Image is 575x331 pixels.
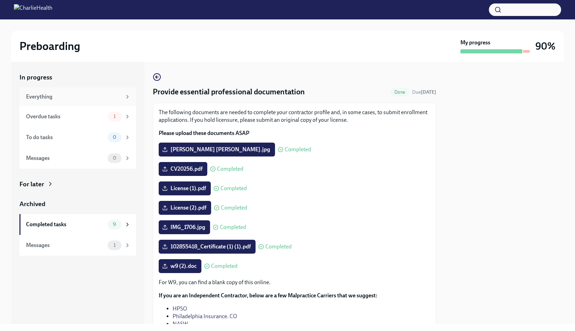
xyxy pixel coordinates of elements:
label: 102855418_Certificate (1) (1).pdf [159,240,256,254]
strong: Please upload these documents ASAP [159,130,249,136]
span: Completed [211,263,237,269]
span: IMG_1706.jpg [164,224,205,231]
a: Messages1 [19,235,136,256]
a: NASW [173,321,188,327]
span: License (2).pdf [164,204,206,211]
label: License (1).pdf [159,181,211,195]
strong: [DATE] [421,89,436,95]
a: Archived [19,200,136,209]
a: Messages0 [19,148,136,169]
label: w9 (2).doc [159,259,201,273]
span: 1 [109,114,120,119]
div: Overdue tasks [26,113,105,120]
span: 0 [109,135,120,140]
label: CV20256.pdf [159,162,207,176]
span: License (1).pdf [164,185,206,192]
strong: My progress [460,39,490,46]
label: License (2).pdf [159,201,211,215]
label: IMG_1706.jpg [159,220,210,234]
a: In progress [19,73,136,82]
a: Philadelphia Insurance. CO [173,313,237,320]
strong: If you are an Independent Contractor, below are a few Malpractice Carriers that we suggest: [159,292,377,299]
h3: 90% [535,40,556,52]
div: Messages [26,241,105,249]
span: Due [412,89,436,95]
h4: Provide essential professional documentation [153,87,305,97]
a: For later [19,180,136,189]
label: [PERSON_NAME] [PERSON_NAME].jpg [159,143,275,156]
span: [PERSON_NAME] [PERSON_NAME].jpg [164,146,270,153]
span: Completed [221,205,247,211]
span: Completed [220,186,247,191]
span: Completed [265,244,292,249]
div: Messages [26,154,105,162]
h2: Preboarding [19,39,80,53]
a: To do tasks0 [19,127,136,148]
span: Completed [220,224,246,230]
div: To do tasks [26,134,105,141]
a: Overdue tasks1 [19,106,136,127]
div: For later [19,180,44,189]
img: CharlieHealth [14,4,52,15]
a: Completed tasks9 [19,214,136,235]
span: 102855418_Certificate (1) (1).pdf [164,243,251,250]
span: Completed [217,166,243,172]
span: Done [390,90,409,95]
span: CV20256.pdf [164,165,202,172]
a: HPSO [173,305,187,312]
p: The following documents are needed to complete your contractor profile and, in some cases, to sub... [159,109,430,124]
span: Completed [285,147,311,152]
span: August 20th, 2025 09:00 [412,89,436,95]
span: 1 [109,243,120,248]
div: Everything [26,93,122,101]
a: Everything [19,87,136,106]
span: 9 [109,222,120,227]
span: 0 [109,155,120,161]
div: Completed tasks [26,221,105,228]
p: For W9, you can find a blank copy of this online. [159,279,430,286]
span: w9 (2).doc [164,263,197,270]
